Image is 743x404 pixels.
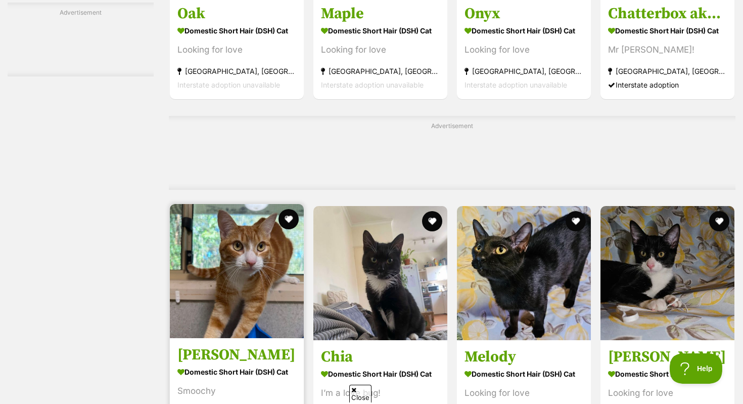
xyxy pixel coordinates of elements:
strong: Domestic Short Hair (DSH) Cat [177,365,296,379]
div: Advertisement [8,3,154,76]
h3: Oak [177,5,296,24]
img: Chia - Domestic Short Hair (DSH) Cat [313,206,447,340]
img: Octavius - Domestic Short Hair (DSH) Cat [600,206,734,340]
strong: [GEOGRAPHIC_DATA], [GEOGRAPHIC_DATA] [608,65,727,78]
h3: [PERSON_NAME] [177,345,296,365]
h3: Chatterbox aka "Chatty" [608,5,727,24]
div: I’m a love bug! [321,386,440,400]
strong: Domestic Short Hair (DSH) Cat [321,24,440,38]
span: Interstate adoption unavailable [177,81,280,90]
button: favourite [278,209,299,229]
strong: [GEOGRAPHIC_DATA], [GEOGRAPHIC_DATA] [465,65,583,78]
div: Smoochy [177,384,296,398]
div: Looking for love [177,44,296,57]
h3: Maple [321,5,440,24]
div: Looking for love [608,386,727,400]
img: Frankie - Domestic Short Hair (DSH) Cat [170,204,304,338]
h3: [PERSON_NAME] [608,347,727,367]
div: Advertisement [169,116,735,190]
div: Interstate adoption [608,78,727,92]
strong: Domestic Short Hair (DSH) Cat [465,24,583,38]
button: favourite [422,211,442,231]
img: Melody - Domestic Short Hair (DSH) Cat [457,206,591,340]
div: Looking for love [465,44,583,57]
strong: [GEOGRAPHIC_DATA], [GEOGRAPHIC_DATA] [177,65,296,78]
strong: Domestic Short Hair (DSH) Cat [177,24,296,38]
h3: Melody [465,347,583,367]
strong: Domestic Short Hair (DSH) Cat [321,367,440,381]
h3: Onyx [465,5,583,24]
strong: [GEOGRAPHIC_DATA], [GEOGRAPHIC_DATA] [321,65,440,78]
div: Mr [PERSON_NAME]! [608,44,727,57]
button: favourite [566,211,586,231]
h3: Chia [321,347,440,367]
button: favourite [709,211,729,231]
strong: Domestic Short Hair (DSH) Cat [608,367,727,381]
div: Looking for love [321,44,440,57]
strong: Domestic Short Hair (DSH) Cat [608,24,727,38]
span: Interstate adoption unavailable [465,81,567,90]
span: Close [349,385,371,402]
iframe: Help Scout Beacon - Open [670,353,723,384]
div: Looking for love [465,386,583,400]
span: Interstate adoption unavailable [321,81,424,90]
strong: Domestic Short Hair (DSH) Cat [465,367,583,381]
